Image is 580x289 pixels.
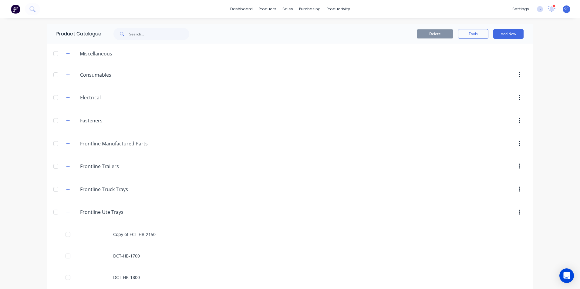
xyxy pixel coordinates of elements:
[80,186,152,193] input: Enter category name
[47,24,101,44] div: Product Catalogue
[80,163,152,170] input: Enter category name
[256,5,279,14] div: products
[493,29,524,39] button: Add New
[458,29,488,39] button: Tools
[279,5,296,14] div: sales
[80,208,152,216] input: Enter category name
[75,50,117,57] div: Miscellaneous
[509,5,532,14] div: settings
[296,5,324,14] div: purchasing
[559,268,574,283] div: Open Intercom Messenger
[564,6,569,12] span: SC
[80,117,152,124] input: Enter category name
[47,245,533,267] div: DCT-HB-1700
[80,94,152,101] input: Enter category name
[80,140,152,147] input: Enter category name
[417,29,453,38] button: Delete
[227,5,256,14] a: dashboard
[129,28,189,40] input: Search...
[11,5,20,14] img: Factory
[47,224,533,245] div: Copy of ECT-HB-2150
[47,267,533,288] div: DCT-HB-1800
[324,5,353,14] div: productivity
[80,71,152,78] input: Enter category name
